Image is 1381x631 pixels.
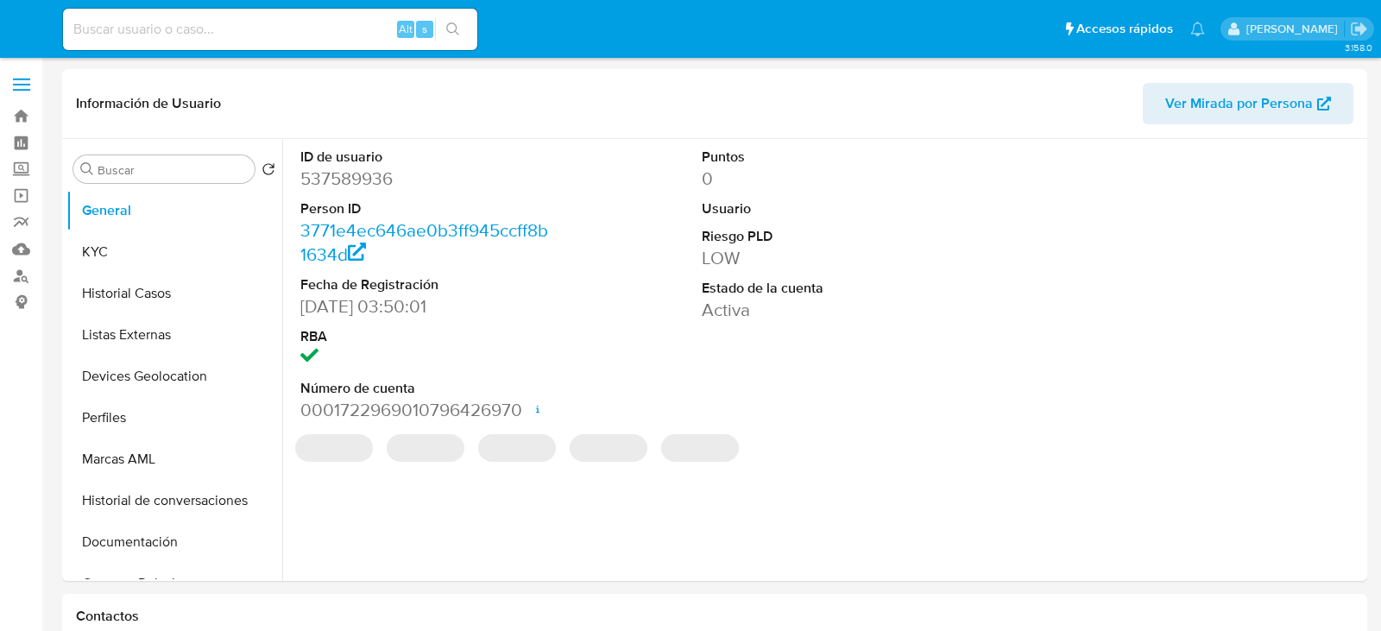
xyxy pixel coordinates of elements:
button: Volver al orden por defecto [262,162,275,181]
a: Notificaciones [1190,22,1205,36]
span: ‌ [387,434,464,462]
dd: Activa [702,298,952,322]
h1: Información de Usuario [76,95,221,112]
dt: Fecha de Registración [300,275,551,294]
h1: Contactos [76,608,1353,625]
input: Buscar [98,162,248,178]
dt: Puntos [702,148,952,167]
a: 3771e4ec646ae0b3ff945ccff8b1634d [300,218,548,267]
button: Listas Externas [66,314,282,356]
dt: Person ID [300,199,551,218]
p: dalia.goicochea@mercadolibre.com.mx [1246,21,1344,37]
span: Alt [399,21,413,37]
dt: Usuario [702,199,952,218]
span: ‌ [661,434,739,462]
button: Documentación [66,521,282,563]
dt: RBA [300,327,551,346]
button: Historial de conversaciones [66,480,282,521]
input: Buscar usuario o caso... [63,18,477,41]
span: ‌ [295,434,373,462]
button: Cruces y Relaciones [66,563,282,604]
button: KYC [66,231,282,273]
span: ‌ [570,434,647,462]
button: search-icon [435,17,470,41]
button: Ver Mirada por Persona [1143,83,1353,124]
dt: ID de usuario [300,148,551,167]
button: Marcas AML [66,439,282,480]
dt: Estado de la cuenta [702,279,952,298]
button: General [66,190,282,231]
span: Accesos rápidos [1076,20,1173,38]
span: Ver Mirada por Persona [1165,83,1313,124]
dd: 537589936 [300,167,551,191]
span: ‌ [478,434,556,462]
button: Devices Geolocation [66,356,282,397]
dt: Número de cuenta [300,379,551,398]
span: s [422,21,427,37]
button: Buscar [80,162,94,176]
dd: LOW [702,246,952,270]
button: Perfiles [66,397,282,439]
dd: 0 [702,167,952,191]
button: Historial Casos [66,273,282,314]
dd: [DATE] 03:50:01 [300,294,551,319]
dd: 0001722969010796426970 [300,398,551,422]
a: Salir [1350,20,1368,38]
dt: Riesgo PLD [702,227,952,246]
